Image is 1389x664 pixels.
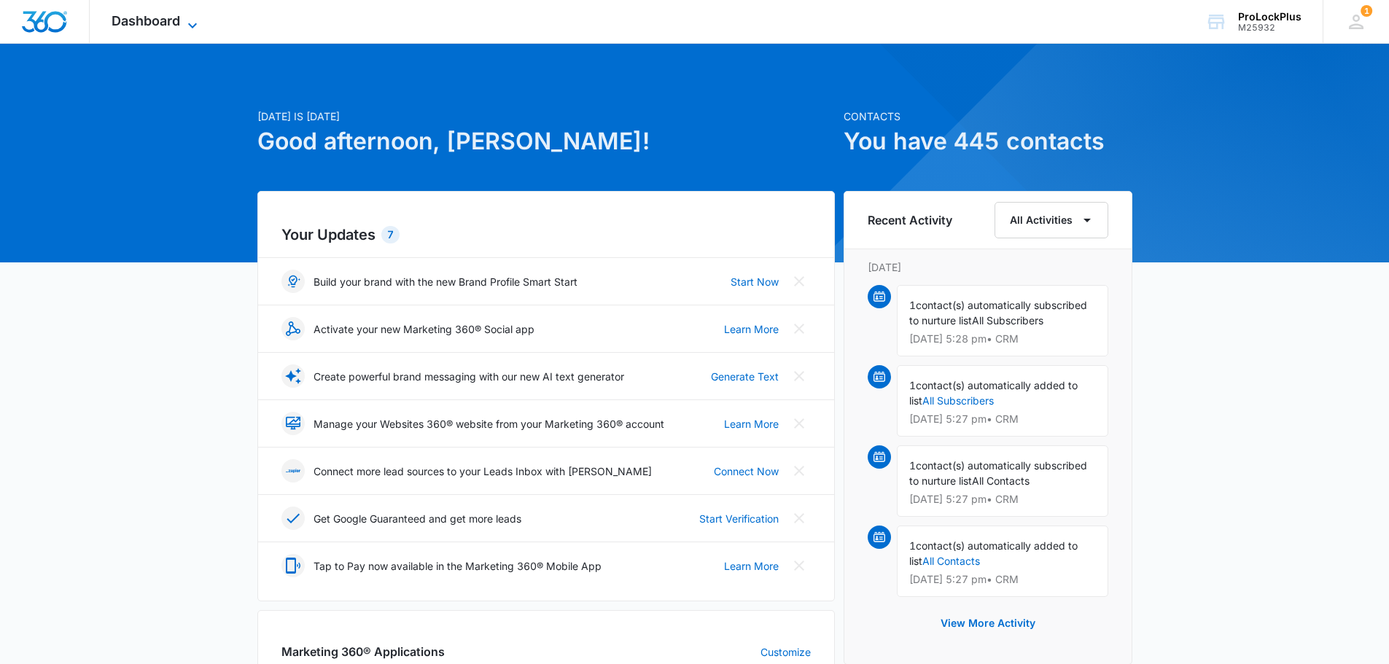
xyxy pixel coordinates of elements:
[1238,23,1302,33] div: account id
[909,379,916,391] span: 1
[909,334,1096,344] p: [DATE] 5:28 pm • CRM
[909,379,1078,407] span: contact(s) automatically added to list
[787,270,811,293] button: Close
[844,124,1132,159] h1: You have 445 contacts
[314,464,652,479] p: Connect more lead sources to your Leads Inbox with [PERSON_NAME]
[972,314,1043,327] span: All Subscribers
[281,643,445,660] h2: Marketing 360® Applications
[314,558,602,574] p: Tap to Pay now available in the Marketing 360® Mobile App
[724,321,779,337] a: Learn More
[909,574,1096,585] p: [DATE] 5:27 pm • CRM
[724,558,779,574] a: Learn More
[909,539,1078,567] span: contact(s) automatically added to list
[787,459,811,483] button: Close
[995,202,1108,238] button: All Activities
[909,459,916,472] span: 1
[381,226,400,243] div: 7
[926,606,1050,641] button: View More Activity
[787,554,811,577] button: Close
[1361,5,1372,17] div: notifications count
[909,494,1096,504] p: [DATE] 5:27 pm • CRM
[731,274,779,289] a: Start Now
[909,299,916,311] span: 1
[922,394,994,407] a: All Subscribers
[868,259,1108,275] p: [DATE]
[711,369,779,384] a: Generate Text
[724,416,779,431] a: Learn More
[1238,11,1302,23] div: account name
[1361,5,1372,17] span: 1
[844,109,1132,124] p: Contacts
[787,412,811,435] button: Close
[314,416,664,431] p: Manage your Websites 360® website from your Marketing 360® account
[909,459,1087,487] span: contact(s) automatically subscribed to nurture list
[112,13,180,28] span: Dashboard
[314,369,624,384] p: Create powerful brand messaging with our new AI text generator
[909,414,1096,424] p: [DATE] 5:27 pm • CRM
[699,511,779,526] a: Start Verification
[909,539,916,552] span: 1
[314,321,534,337] p: Activate your new Marketing 360® Social app
[868,211,952,229] h6: Recent Activity
[314,511,521,526] p: Get Google Guaranteed and get more leads
[714,464,779,479] a: Connect Now
[314,274,577,289] p: Build your brand with the new Brand Profile Smart Start
[281,224,811,246] h2: Your Updates
[909,299,1087,327] span: contact(s) automatically subscribed to nurture list
[922,555,980,567] a: All Contacts
[972,474,1030,487] span: All Contacts
[257,109,835,124] p: [DATE] is [DATE]
[787,364,811,388] button: Close
[760,644,811,660] a: Customize
[787,507,811,530] button: Close
[257,124,835,159] h1: Good afternoon, [PERSON_NAME]!
[787,317,811,340] button: Close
